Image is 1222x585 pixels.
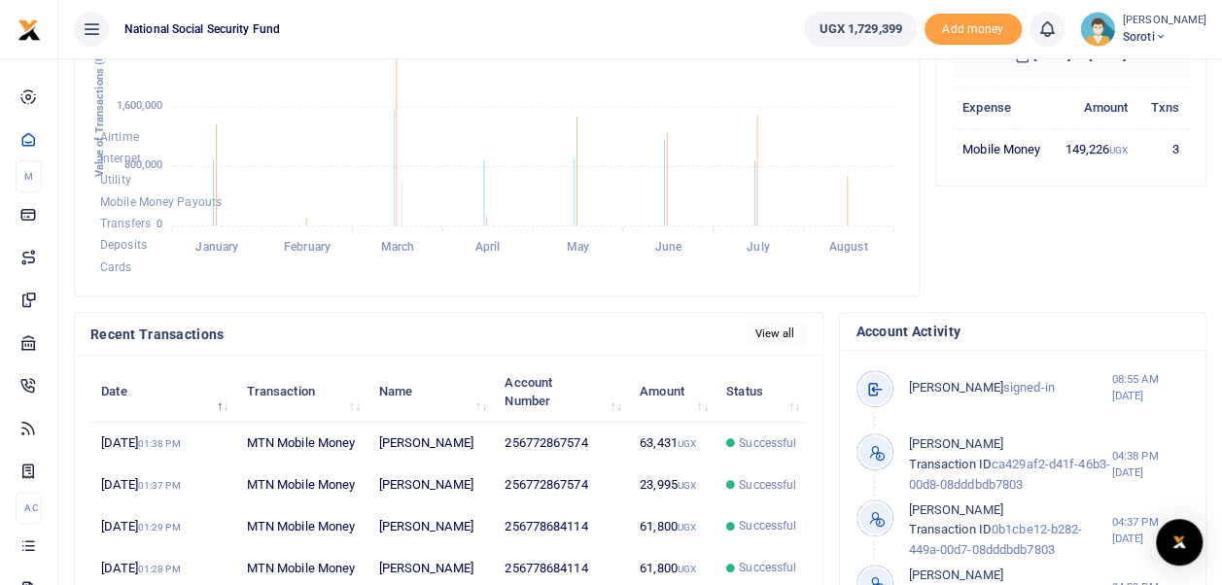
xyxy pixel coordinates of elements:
[908,457,991,471] span: Transaction ID
[1080,12,1115,47] img: profile-user
[494,361,629,422] th: Account Number: activate to sort column ascending
[678,522,696,533] small: UGX
[100,195,222,209] span: Mobile Money Payouts
[100,260,132,274] span: Cards
[739,559,796,576] span: Successful
[629,465,716,506] td: 23,995
[1053,86,1139,128] th: Amount
[138,564,181,574] small: 01:28 PM
[1123,13,1206,29] small: [PERSON_NAME]
[629,423,716,465] td: 63,431
[908,500,1111,561] p: 0b1cbe12-b282-449a-00d7-08dddbdb7803
[678,438,696,449] small: UGX
[629,505,716,547] td: 61,800
[1053,128,1139,169] td: 149,226
[716,361,808,422] th: Status: activate to sort column ascending
[747,321,808,347] a: View all
[93,33,106,178] text: Value of Transactions (UGX )
[855,321,1190,342] h4: Account Activity
[367,505,494,547] td: [PERSON_NAME]
[100,152,141,165] span: Internet
[235,361,367,422] th: Transaction: activate to sort column ascending
[829,240,868,254] tspan: August
[925,14,1022,46] span: Add money
[367,465,494,506] td: [PERSON_NAME]
[908,378,1111,398] p: signed-in
[381,240,415,254] tspan: March
[908,436,1002,451] span: [PERSON_NAME]
[235,423,367,465] td: MTN Mobile Money
[90,423,235,465] td: [DATE]
[494,505,629,547] td: 256778684114
[1156,519,1203,566] div: Open Intercom Messenger
[908,502,1002,517] span: [PERSON_NAME]
[747,240,769,254] tspan: July
[908,434,1111,495] p: ca429af2-d41f-46b3-00d8-08dddbdb7803
[235,465,367,506] td: MTN Mobile Money
[925,14,1022,46] li: Toup your wallet
[157,218,162,230] tspan: 0
[16,160,42,192] li: M
[908,380,1002,395] span: [PERSON_NAME]
[1080,12,1206,47] a: profile-user [PERSON_NAME] Soroti
[629,361,716,422] th: Amount: activate to sort column ascending
[1112,371,1190,404] small: 08:55 AM [DATE]
[17,18,41,42] img: logo-small
[494,423,629,465] td: 256772867574
[739,517,796,534] span: Successful
[284,240,331,254] tspan: February
[494,465,629,506] td: 256772867574
[1112,514,1190,547] small: 04:37 PM [DATE]
[654,240,681,254] tspan: June
[567,240,589,254] tspan: May
[1138,128,1190,169] td: 3
[367,423,494,465] td: [PERSON_NAME]
[739,476,796,494] span: Successful
[100,130,139,144] span: Airtime
[367,361,494,422] th: Name: activate to sort column ascending
[138,522,181,533] small: 01:29 PM
[1112,448,1190,481] small: 04:38 PM [DATE]
[952,128,1053,169] td: Mobile Money
[804,12,916,47] a: UGX 1,729,399
[90,324,731,345] h4: Recent Transactions
[90,505,235,547] td: [DATE]
[90,465,235,506] td: [DATE]
[90,361,235,422] th: Date: activate to sort column descending
[908,522,991,536] span: Transaction ID
[908,568,1002,582] span: [PERSON_NAME]
[117,99,162,112] tspan: 1,600,000
[819,19,901,39] span: UGX 1,729,399
[138,438,181,449] small: 01:38 PM
[1109,145,1128,155] small: UGX
[678,480,696,491] small: UGX
[100,217,151,230] span: Transfers
[925,20,1022,35] a: Add money
[475,240,501,254] tspan: April
[235,505,367,547] td: MTN Mobile Money
[952,86,1053,128] th: Expense
[100,239,147,253] span: Deposits
[124,158,162,171] tspan: 800,000
[796,12,924,47] li: Wallet ballance
[1123,28,1206,46] span: Soroti
[138,480,181,491] small: 01:37 PM
[739,434,796,452] span: Successful
[117,20,288,38] span: National Social Security Fund
[195,240,238,254] tspan: January
[100,174,131,188] span: Utility
[17,21,41,36] a: logo-small logo-large logo-large
[1138,86,1190,128] th: Txns
[16,492,42,524] li: Ac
